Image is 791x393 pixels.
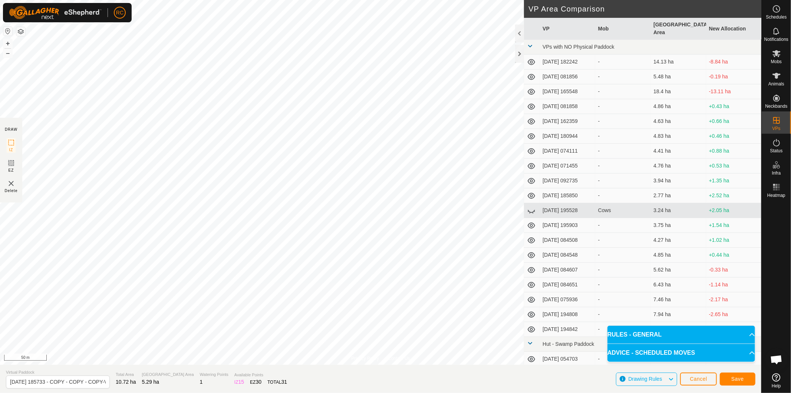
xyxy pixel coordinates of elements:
[543,341,594,347] span: Hut - Swamp Paddock
[650,248,706,263] td: 4.85 ha
[706,55,761,69] td: -8.84 ha
[706,277,761,292] td: -1.14 ha
[598,221,647,229] div: -
[598,117,647,125] div: -
[706,173,761,188] td: +1.35 ha
[628,376,662,382] span: Drawing Rules
[116,371,136,378] span: Total Area
[595,18,650,40] th: Mob
[540,277,595,292] td: [DATE] 084651
[598,103,647,110] div: -
[540,55,595,69] td: [DATE] 182242
[706,159,761,173] td: +0.53 ha
[116,379,136,385] span: 10.72 ha
[598,296,647,303] div: -
[650,322,706,337] td: 8.46 ha
[5,127,17,132] div: DRAW
[540,99,595,114] td: [DATE] 081858
[598,162,647,170] div: -
[598,207,647,214] div: Cows
[770,149,782,153] span: Status
[9,6,102,19] img: Gallagher Logo
[540,307,595,322] td: [DATE] 194808
[706,188,761,203] td: +2.52 ha
[540,84,595,99] td: [DATE] 165548
[765,348,788,371] div: Open chat
[650,129,706,144] td: 4.83 ha
[540,203,595,218] td: [DATE] 195528
[200,371,228,378] span: Watering Points
[540,233,595,248] td: [DATE] 084508
[607,348,695,357] span: ADVICE - SCHEDULED MOVES
[116,9,123,17] span: RC
[234,372,287,378] span: Available Points
[540,352,595,367] td: [DATE] 054703
[540,18,595,40] th: VP
[598,192,647,199] div: -
[540,159,595,173] td: [DATE] 071455
[234,378,244,386] div: IZ
[9,168,14,173] span: EZ
[706,84,761,99] td: -13.11 ha
[200,379,203,385] span: 1
[7,179,16,188] img: VP
[706,292,761,307] td: -2.17 ha
[706,233,761,248] td: +1.02 ha
[598,236,647,244] div: -
[540,114,595,129] td: [DATE] 162359
[650,69,706,84] td: 5.48 ha
[767,193,785,198] span: Heatmap
[650,218,706,233] td: 3.75 ha
[16,27,25,36] button: Map Layers
[598,177,647,185] div: -
[142,371,194,378] span: [GEOGRAPHIC_DATA] Area
[607,344,755,362] p-accordion-header: ADVICE - SCHEDULED MOVES
[598,132,647,140] div: -
[650,99,706,114] td: 4.86 ha
[3,49,12,58] button: –
[762,370,791,391] a: Help
[706,307,761,322] td: -2.65 ha
[706,114,761,129] td: +0.66 ha
[766,15,787,19] span: Schedules
[720,373,755,386] button: Save
[650,203,706,218] td: 3.24 ha
[650,292,706,307] td: 7.46 ha
[540,69,595,84] td: [DATE] 081856
[351,355,379,362] a: Privacy Policy
[540,263,595,277] td: [DATE] 084607
[706,322,761,337] td: -3.17 ha
[543,44,614,50] span: VPs with NO Physical Paddock
[772,171,781,175] span: Infra
[650,114,706,129] td: 4.63 ha
[598,281,647,289] div: -
[680,373,717,386] button: Cancel
[540,218,595,233] td: [DATE] 195903
[540,144,595,159] td: [DATE] 074111
[281,379,287,385] span: 31
[706,203,761,218] td: +2.05 ha
[598,147,647,155] div: -
[706,218,761,233] td: +1.54 ha
[690,376,707,382] span: Cancel
[731,376,744,382] span: Save
[772,384,781,388] span: Help
[598,355,647,363] div: -
[540,188,595,203] td: [DATE] 185850
[706,69,761,84] td: -0.19 ha
[706,129,761,144] td: +0.46 ha
[3,39,12,48] button: +
[142,379,159,385] span: 5.29 ha
[3,27,12,36] button: Reset Map
[238,379,244,385] span: 15
[540,322,595,337] td: [DATE] 194842
[650,18,706,40] th: [GEOGRAPHIC_DATA] Area
[765,104,787,108] span: Neckbands
[388,355,410,362] a: Contact Us
[540,248,595,263] td: [DATE] 084548
[650,263,706,277] td: 5.62 ha
[650,84,706,99] td: 18.4 ha
[9,147,13,153] span: IZ
[706,18,761,40] th: New Allocation
[6,369,110,376] span: Virtual Paddock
